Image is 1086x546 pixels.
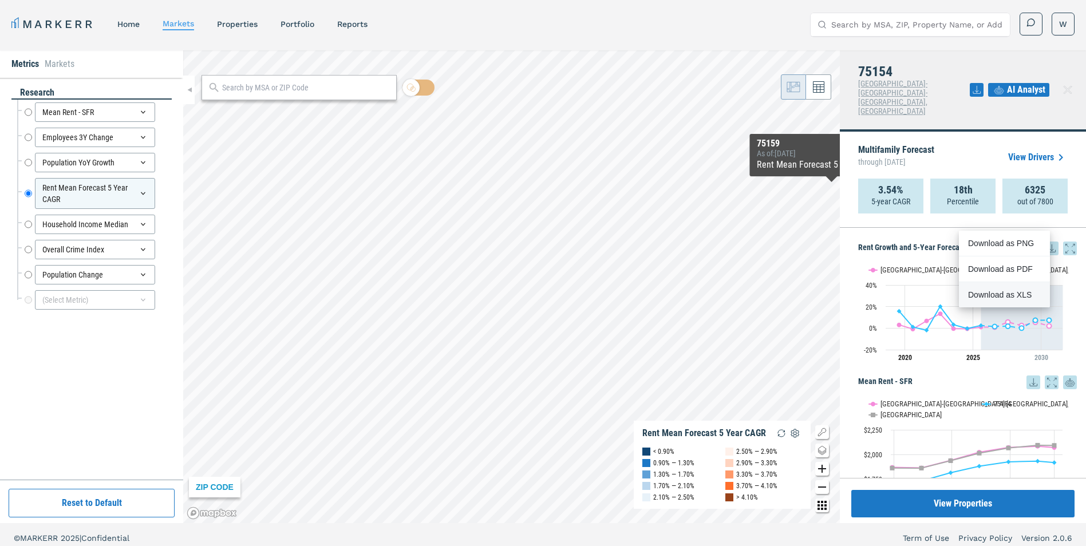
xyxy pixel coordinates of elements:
div: Employees 3Y Change [35,128,155,147]
path: Monday, 29 Jul, 17:00, 7.36. 75154. [1047,318,1052,322]
div: Population YoY Growth [35,153,155,172]
div: Download as PDF [968,263,1034,275]
p: Percentile [947,196,979,207]
div: < 0.90% [653,446,674,457]
div: 2.50% — 2.90% [736,446,777,457]
img: Reload Legend [775,426,788,440]
path: Monday, 29 Jul, 17:00, 3.02. Dallas-Fort Worth-Arlington, TX. [897,322,902,327]
path: Wednesday, 14 Dec, 16:00, 2,012.83. USA. [977,451,982,456]
a: MARKERR [11,16,94,32]
span: Confidential [81,533,129,543]
text: 0% [869,325,877,333]
tspan: 2030 [1034,354,1048,362]
path: Monday, 14 Jul, 17:00, 1,916.87. 75154. [1052,460,1057,465]
text: $1,750 [864,476,882,484]
path: Monday, 29 Jul, 17:00, -0.4. 75154. [965,326,970,331]
a: Mapbox logo [187,507,237,520]
div: Mean Rent - SFR [35,102,155,122]
div: 0.90% — 1.30% [653,457,694,469]
a: markets [163,19,194,28]
a: Term of Use [903,532,949,544]
path: Saturday, 14 Dec, 16:00, 1,861.46. USA. [890,466,895,470]
button: Show Dallas-Fort Worth-Arlington, TX [869,266,970,274]
li: Metrics [11,57,39,71]
text: $2,250 [864,426,882,434]
text: $2,000 [864,451,882,459]
a: home [117,19,140,29]
h4: 75154 [858,64,970,79]
div: 1.30% — 1.70% [653,469,694,480]
div: 2.90% — 3.30% [736,457,777,469]
span: [GEOGRAPHIC_DATA]-[GEOGRAPHIC_DATA]-[GEOGRAPHIC_DATA], [GEOGRAPHIC_DATA] [858,79,927,116]
div: 2.10% — 2.50% [653,492,694,503]
p: out of 7800 [1017,196,1053,207]
g: 75154, line 4 of 4 with 5 data points. [993,318,1052,330]
div: 75159 [757,139,906,149]
path: Sunday, 29 Jul, 17:00, 7.28. 75154. [1033,318,1038,322]
p: 5-year CAGR [871,196,910,207]
text: -20% [864,346,877,354]
a: Version 2.0.6 [1021,532,1072,544]
a: Privacy Policy [958,532,1012,544]
a: reports [337,19,368,29]
strong: 6325 [1025,184,1045,196]
div: As of : [DATE] [757,149,906,158]
button: Zoom in map button [815,462,829,476]
li: Markets [45,57,74,71]
path: Saturday, 29 Jul, 17:00, 0.01. 75154. [1020,326,1024,330]
h5: Mean Rent - SFR [858,375,1077,389]
div: 3.30% — 3.70% [736,469,777,480]
text: [GEOGRAPHIC_DATA] [880,410,942,419]
button: View Properties [851,490,1075,517]
path: Monday, 14 Jul, 17:00, 2,091.61. USA. [1052,443,1057,448]
div: 1.70% — 2.10% [653,480,694,492]
path: Saturday, 14 Dec, 16:00, 2,093.51. USA. [1036,443,1040,448]
input: Search by MSA or ZIP Code [222,82,390,94]
div: Overall Crime Index [35,240,155,259]
text: 20% [866,303,877,311]
path: Thursday, 14 Dec, 16:00, 2,065.6. USA. [1006,445,1011,450]
div: Map Tooltip Content [757,139,906,172]
div: Household Income Median [35,215,155,234]
path: Monday, 14 Dec, 16:00, 1,861.19. USA. [919,466,924,470]
strong: 18th [954,184,973,196]
path: Tuesday, 14 Dec, 16:00, 1,935.87. USA. [949,458,953,463]
path: Wednesday, 29 Jul, 17:00, 1.05. 75154. [911,325,915,329]
div: Rent Mean Forecast 5 Year CAGR : [757,158,906,172]
a: properties [217,19,258,29]
div: research [11,86,172,100]
path: Thursday, 14 Dec, 16:00, 1,924.68. 75154. [1006,460,1011,464]
strong: 3.54% [878,184,903,196]
path: Thursday, 29 Jul, 17:00, 1.77. 75154. [1006,324,1010,329]
div: Download as PNG [959,231,1050,256]
path: Wednesday, 14 Dec, 16:00, 1,880.57. 75154. [977,464,982,468]
path: Saturday, 29 Jul, 17:00, 3.18. 75154. [951,322,956,327]
path: Monday, 29 Jul, 17:00, 2.09. Dallas-Fort Worth-Arlington, TX. [1047,323,1052,328]
button: W [1052,13,1075,35]
div: (Select Metric) [35,290,155,310]
span: through [DATE] [858,155,934,169]
a: Portfolio [281,19,314,29]
span: 2025 | [61,533,81,543]
button: Show/Hide Legend Map Button [815,425,829,439]
h5: Rent Growth and 5-Year Forecast [858,242,1077,255]
svg: Interactive chart [858,255,1068,370]
path: Tuesday, 29 Jul, 17:00, 2.45. 75154. [979,323,984,328]
text: 75154 [994,399,1011,408]
path: Thursday, 29 Jul, 17:00, 5.6. Dallas-Fort Worth-Arlington, TX. [1006,320,1010,325]
span: AI Analyst [1007,83,1045,97]
path: Monday, 29 Jul, 17:00, 15.67. 75154. [897,309,902,314]
div: Mean Rent - SFR. Highcharts interactive chart. [858,389,1077,532]
button: Change style map button [815,444,829,457]
svg: Interactive chart [858,389,1068,532]
div: Population Change [35,265,155,284]
div: > 4.10% [736,492,758,503]
path: Friday, 29 Jul, 17:00, 20.06. 75154. [938,304,943,308]
button: AI Analyst [988,83,1049,97]
tspan: 2025 [966,354,980,362]
div: Rent Mean Forecast 5 Year CAGR [642,428,766,439]
div: Rent Growth and 5-Year Forecast. Highcharts interactive chart. [858,255,1077,370]
text: 40% [866,282,877,290]
div: Download as PDF [959,256,1050,282]
a: View Drivers [1008,151,1068,164]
